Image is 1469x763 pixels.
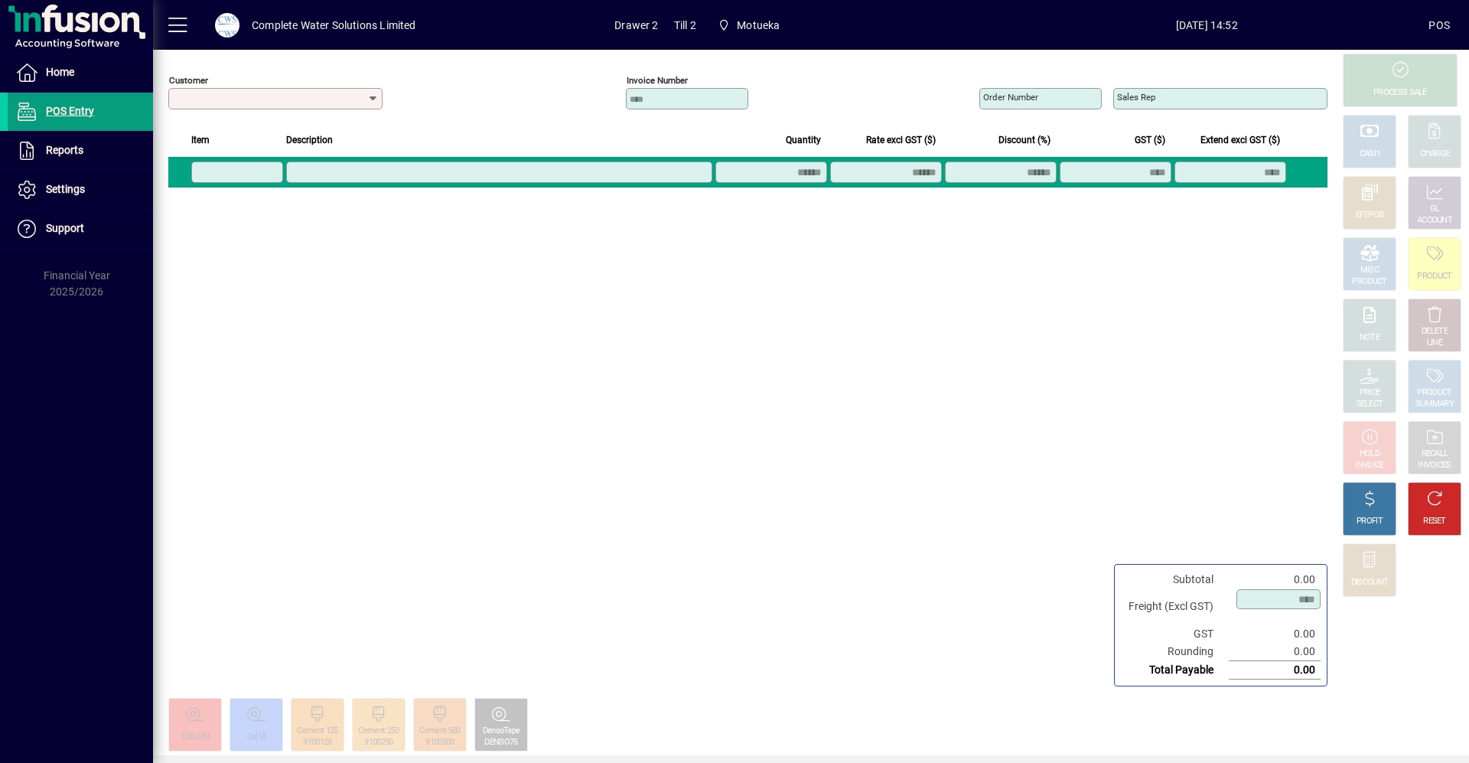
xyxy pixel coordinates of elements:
div: Cement 125 [297,726,337,737]
mat-label: Customer [169,75,208,86]
div: EFTPOS [1356,210,1384,221]
div: ACCOUNT [1417,215,1452,227]
div: DISCOUNT [1351,577,1388,589]
button: Profile [203,11,252,39]
div: Cel18 [247,732,266,743]
td: GST [1121,625,1229,643]
a: Settings [8,171,153,209]
span: Settings [46,183,85,195]
div: 9100250 [364,737,392,748]
td: 0.00 [1229,625,1321,643]
a: Support [8,210,153,248]
div: Cement 250 [358,726,399,737]
span: Reports [46,144,83,156]
td: Subtotal [1121,571,1229,589]
div: PRODUCT [1417,271,1451,282]
div: CASH [1360,148,1379,160]
div: Complete Water Solutions Limited [252,13,416,37]
span: Extend excl GST ($) [1200,132,1280,148]
span: Drawer 2 [614,13,658,37]
td: 0.00 [1229,571,1321,589]
div: PROFIT [1357,516,1383,527]
span: POS Entry [46,105,94,117]
div: PRICE [1360,387,1380,399]
div: INVOICES [1418,460,1451,471]
td: 0.00 [1229,643,1321,661]
div: 9100500 [425,737,454,748]
td: Freight (Excl GST) [1121,589,1229,625]
div: RECALL [1422,448,1448,460]
div: POS [1428,13,1450,37]
span: Till 2 [674,13,696,37]
div: LINE [1427,337,1442,349]
div: INVOICE [1355,460,1383,471]
div: CEELON [181,732,210,743]
span: Quantity [786,132,821,148]
div: NOTE [1360,332,1379,344]
span: Home [46,66,74,78]
span: Discount (%) [998,132,1050,148]
div: 9100125 [303,737,331,748]
div: CHARGE [1420,148,1450,160]
span: GST ($) [1135,132,1165,148]
span: Item [191,132,210,148]
div: SUMMARY [1415,399,1454,410]
div: PROCESS SALE [1373,87,1427,99]
mat-label: Invoice number [627,75,688,86]
div: GL [1430,204,1440,215]
div: DENSO75 [484,737,517,748]
span: Description [286,132,333,148]
div: DELETE [1422,326,1448,337]
div: Cement 500 [419,726,460,737]
span: Rate excl GST ($) [866,132,936,148]
div: MISC [1360,265,1379,276]
a: Reports [8,132,153,170]
a: Home [8,54,153,92]
div: DensoTape [483,726,520,737]
div: PRODUCT [1352,276,1386,288]
mat-label: Sales rep [1117,92,1155,103]
td: 0.00 [1229,661,1321,680]
div: HOLD [1360,448,1379,460]
div: PRODUCT [1417,387,1451,399]
div: RESET [1423,516,1446,527]
div: SELECT [1357,399,1383,410]
span: Motueka [712,11,787,39]
td: Total Payable [1121,661,1229,680]
span: Support [46,222,84,234]
span: Motueka [737,13,780,37]
mat-label: Order number [983,92,1038,103]
td: Rounding [1121,643,1229,661]
span: [DATE] 14:52 [985,13,1428,37]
